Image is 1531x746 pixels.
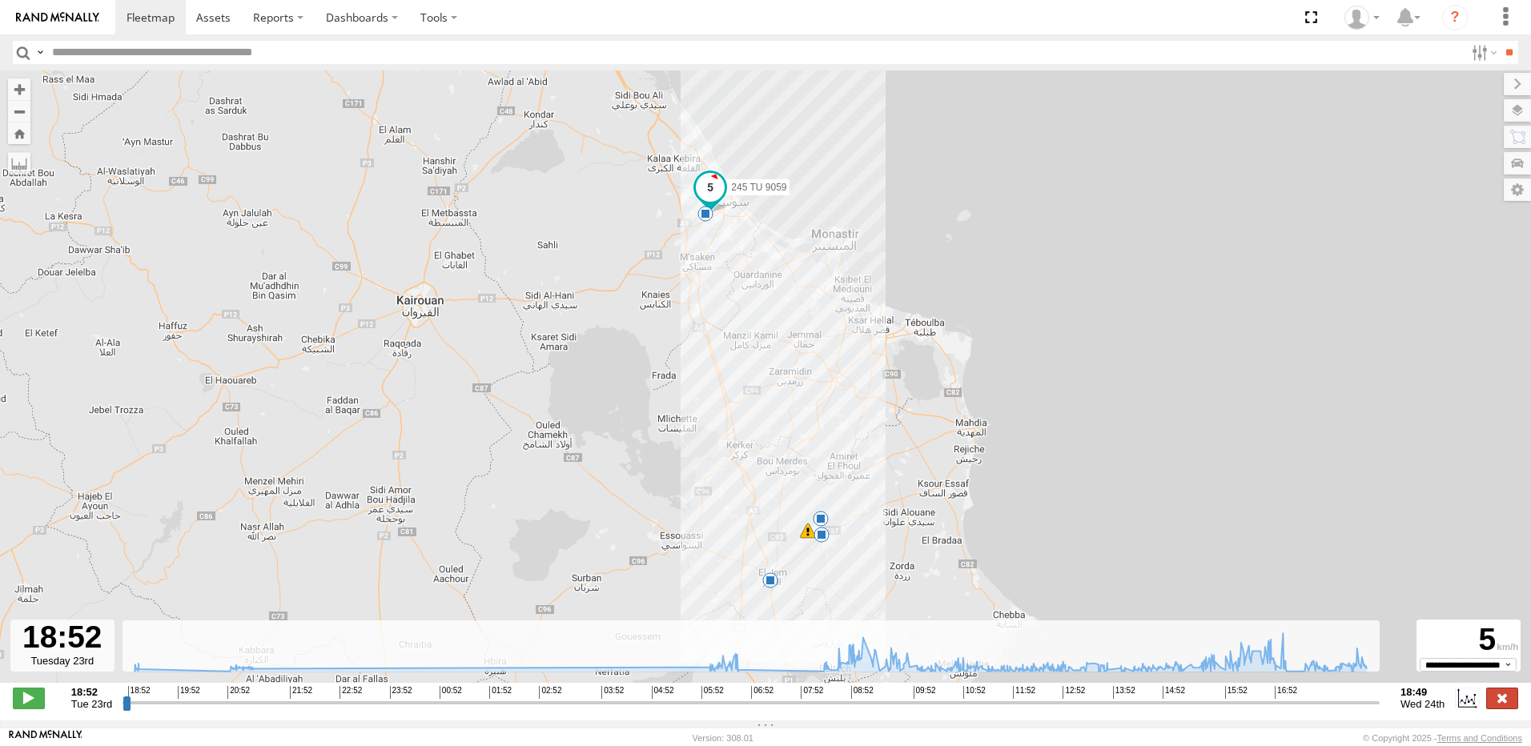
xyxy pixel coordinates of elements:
span: 15:52 [1225,686,1248,699]
span: 04:52 [652,686,674,699]
div: 5 [1419,622,1518,658]
span: 23:52 [390,686,412,699]
span: 18:52 [128,686,151,699]
span: 01:52 [489,686,512,699]
span: 20:52 [227,686,250,699]
div: Nejah Benkhalifa [1339,6,1385,30]
label: Close [1486,688,1518,708]
span: 21:52 [290,686,312,699]
label: Search Query [34,41,46,64]
span: Tue 23rd Sep 2025 [71,698,112,710]
label: Search Filter Options [1465,41,1500,64]
span: 05:52 [701,686,724,699]
span: 10:52 [963,686,986,699]
span: 245 TU 9059 [731,182,786,193]
i: ? [1442,5,1468,30]
span: 09:52 [914,686,936,699]
img: rand-logo.svg [16,12,99,23]
button: Zoom out [8,100,30,122]
div: © Copyright 2025 - [1363,733,1522,743]
strong: 18:49 [1400,686,1445,698]
div: 7 [697,206,713,222]
span: 16:52 [1275,686,1297,699]
button: Zoom Home [8,122,30,144]
span: 06:52 [751,686,774,699]
span: 14:52 [1163,686,1185,699]
span: 07:52 [801,686,823,699]
strong: 18:52 [71,686,112,698]
span: 22:52 [340,686,362,699]
span: 03:52 [601,686,624,699]
span: 00:52 [440,686,462,699]
span: 19:52 [178,686,200,699]
div: Version: 308.01 [693,733,753,743]
span: 11:52 [1013,686,1035,699]
label: Measure [8,152,30,174]
a: Terms and Conditions [1437,733,1522,743]
div: 9 [762,572,778,588]
label: Map Settings [1504,178,1531,201]
span: 08:52 [851,686,874,699]
label: Play/Stop [13,688,45,708]
span: 13:52 [1113,686,1135,699]
span: 02:52 [539,686,561,699]
button: Zoom in [8,78,30,100]
a: Visit our Website [9,730,82,746]
span: 12:52 [1063,686,1085,699]
span: Wed 24th Sep 2025 [1400,698,1445,710]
